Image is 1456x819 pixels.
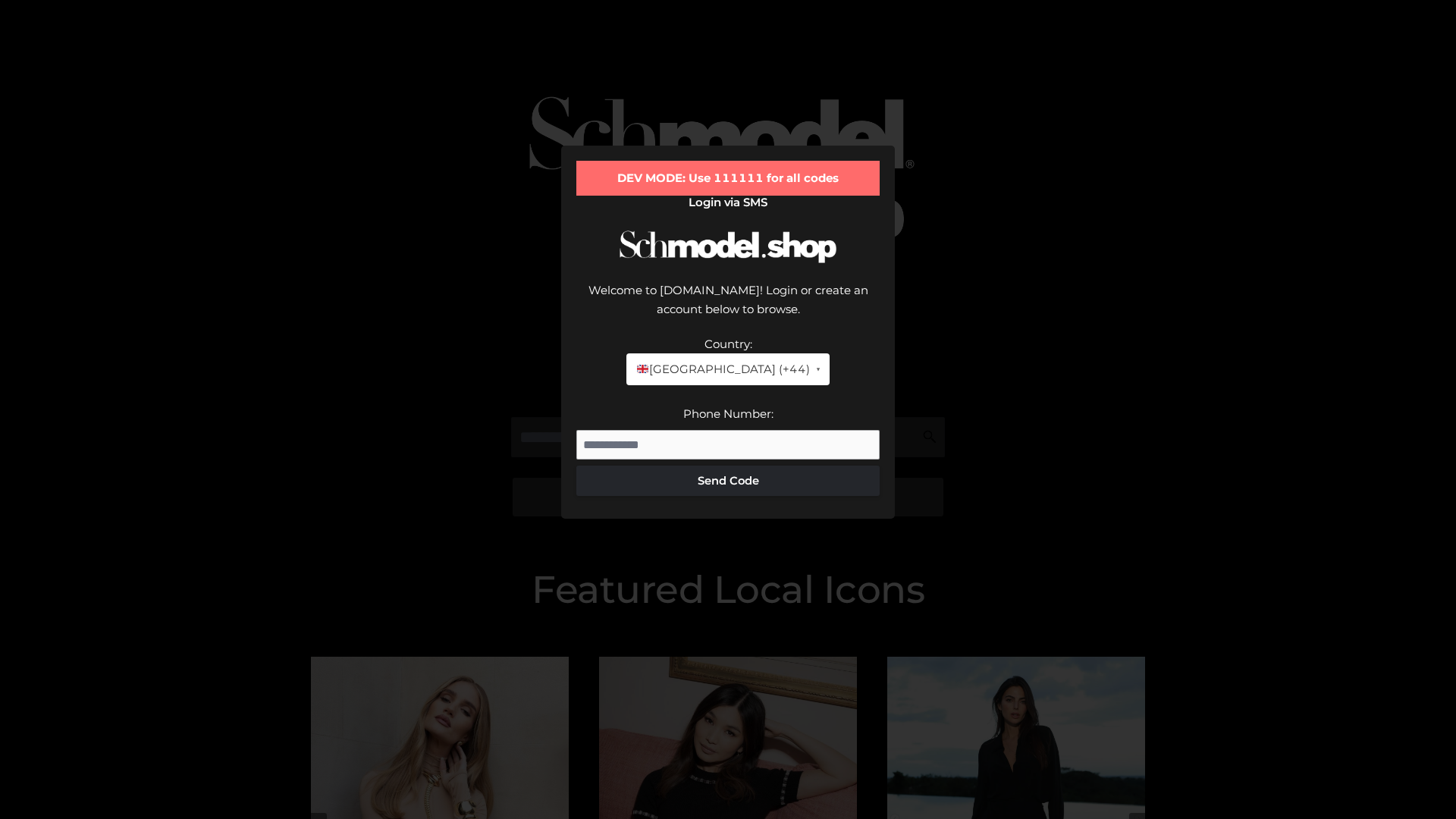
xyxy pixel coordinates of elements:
div: Welcome to [DOMAIN_NAME]! Login or create an account below to browse. [576,281,880,334]
button: Send Code [576,466,880,496]
label: Phone Number: [683,406,773,421]
span: [GEOGRAPHIC_DATA] (+44) [635,359,809,379]
img: Schmodel Logo [614,217,842,277]
img: 🇬🇧 [637,363,648,375]
div: DEV MODE: Use 111111 for all codes [576,161,880,196]
label: Country: [704,337,752,351]
h2: Login via SMS [576,196,880,209]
